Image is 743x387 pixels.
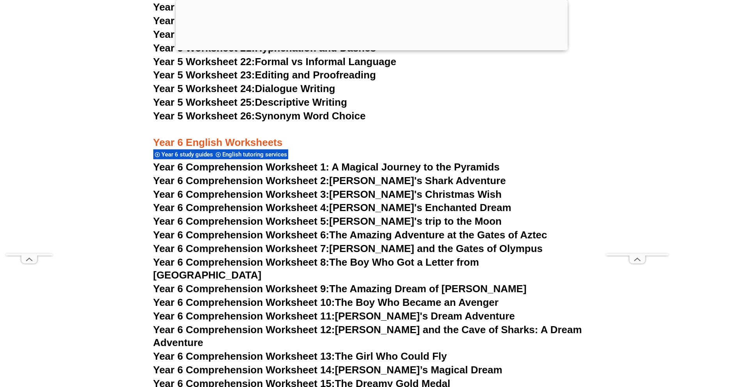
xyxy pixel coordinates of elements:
span: Year 5 Worksheet 22: [153,56,255,67]
a: Year 6 Comprehension Worksheet 10:The Boy Who Became an Avenger [153,296,499,308]
span: Year 5 Worksheet 21: [153,42,255,54]
a: Year 6 Comprehension Worksheet 4:[PERSON_NAME]'s Enchanted Dream [153,202,511,213]
span: Year 6 study guides [161,151,215,158]
a: Year 6 Comprehension Worksheet 12:[PERSON_NAME] and the Cave of Sharks: A Dream Adventure [153,324,582,349]
span: Year 6 Comprehension Worksheet 12: [153,324,335,336]
a: Year 5 Worksheet 19:Compound Words [153,15,343,27]
a: Year 5 Worksheet 25:Descriptive Writing [153,96,347,108]
a: Year 5 Worksheet 26:Synonym Word Choice [153,110,366,122]
a: Year 6 Comprehension Worksheet 14:[PERSON_NAME]’s Magical Dream [153,364,502,376]
span: Year 6 Comprehension Worksheet 9: [153,283,330,295]
a: Year 6 Comprehension Worksheet 5:[PERSON_NAME]'s trip to the Moon [153,215,502,227]
div: Year 6 study guides [153,149,214,160]
a: Year 5 Worksheet 18:Comprehension Practice [153,1,374,13]
span: Year 6 Comprehension Worksheet 5: [153,215,330,227]
a: Year 6 Comprehension Worksheet 1: A Magical Journey to the Pyramids [153,161,500,173]
a: Year 6 Comprehension Worksheet 7:[PERSON_NAME] and the Gates of Olympus [153,243,543,254]
span: Year 5 Worksheet 25: [153,96,255,108]
a: Year 5 Worksheet 20:Idioms and Phrases [153,28,351,40]
span: Year 5 Worksheet 20: [153,28,255,40]
a: Year 5 Worksheet 21:Hyphenation and Dashes [153,42,376,54]
iframe: Advertisement [6,20,53,254]
a: Year 5 Worksheet 24:Dialogue Writing [153,83,335,94]
span: Year 5 Worksheet 18: [153,1,255,13]
span: Year 6 Comprehension Worksheet 4: [153,202,330,213]
span: Year 6 Comprehension Worksheet 14: [153,364,335,376]
span: Year 5 Worksheet 19: [153,15,255,27]
span: Year 6 Comprehension Worksheet 3: [153,188,330,200]
a: Year 5 Worksheet 22:Formal vs Informal Language [153,56,396,67]
a: Year 5 Worksheet 23:Editing and Proofreading [153,69,376,81]
span: English tutoring services [222,151,289,158]
a: Year 6 Comprehension Worksheet 11:[PERSON_NAME]'s Dream Adventure [153,310,515,322]
span: Year 6 Comprehension Worksheet 10: [153,296,335,308]
span: Year 5 Worksheet 24: [153,83,255,94]
span: Year 5 Worksheet 23: [153,69,255,81]
span: Year 6 Comprehension Worksheet 8: [153,256,330,268]
span: Year 6 Comprehension Worksheet 7: [153,243,330,254]
h3: Year 6 English Worksheets [153,123,590,150]
a: Year 6 Comprehension Worksheet 9:The Amazing Dream of [PERSON_NAME] [153,283,527,295]
span: Year 6 Comprehension Worksheet 13: [153,350,335,362]
span: Year 5 Worksheet 26: [153,110,255,122]
a: Year 6 Comprehension Worksheet 13:The Girl Who Could Fly [153,350,447,362]
span: Year 6 Comprehension Worksheet 2: [153,175,330,186]
iframe: Chat Widget [609,299,743,387]
a: Year 6 Comprehension Worksheet 8:The Boy Who Got a Letter from [GEOGRAPHIC_DATA] [153,256,479,281]
a: Year 6 Comprehension Worksheet 3:[PERSON_NAME]'s Christmas Wish [153,188,502,200]
a: Year 6 Comprehension Worksheet 6:The Amazing Adventure at the Gates of Aztec [153,229,547,241]
span: Year 6 Comprehension Worksheet 11: [153,310,335,322]
iframe: Advertisement [606,20,669,254]
a: Year 6 Comprehension Worksheet 2:[PERSON_NAME]'s Shark Adventure [153,175,506,186]
span: Year 6 Comprehension Worksheet 6: [153,229,330,241]
div: English tutoring services [214,149,288,160]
